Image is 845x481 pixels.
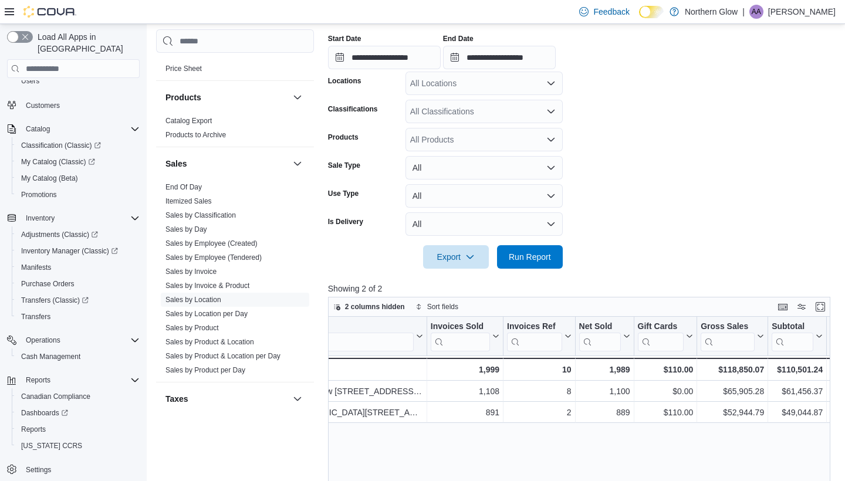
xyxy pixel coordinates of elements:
[579,321,630,351] button: Net Sold
[16,293,140,307] span: Transfers (Classic)
[21,76,39,86] span: Users
[405,184,563,208] button: All
[12,187,144,203] button: Promotions
[279,321,414,351] div: Location
[16,350,85,364] a: Cash Management
[328,104,378,114] label: Classifications
[430,245,482,269] span: Export
[579,405,630,419] div: 889
[21,122,140,136] span: Catalog
[279,363,423,377] div: Totals
[16,188,62,202] a: Promotions
[165,239,258,248] a: Sales by Employee (Created)
[21,99,65,113] a: Customers
[701,384,764,398] div: $65,905.28
[507,384,571,398] div: 8
[768,5,836,19] p: [PERSON_NAME]
[21,263,51,272] span: Manifests
[423,245,489,269] button: Export
[637,384,693,398] div: $0.00
[26,101,60,110] span: Customers
[279,321,423,351] button: Location
[579,384,630,398] div: 1,100
[290,90,305,104] button: Products
[21,408,68,418] span: Dashboards
[701,363,764,377] div: $118,850.07
[405,212,563,236] button: All
[637,363,693,377] div: $110.00
[2,372,144,388] button: Reports
[328,34,361,43] label: Start Date
[328,161,360,170] label: Sale Type
[26,214,55,223] span: Inventory
[16,422,50,436] a: Reports
[21,333,140,347] span: Operations
[16,350,140,364] span: Cash Management
[21,230,98,239] span: Adjustments (Classic)
[546,107,556,116] button: Open list of options
[21,441,82,450] span: [US_STATE] CCRS
[593,6,629,18] span: Feedback
[165,158,187,170] h3: Sales
[328,46,441,69] input: Press the down key to open a popover containing a calendar.
[16,155,100,169] a: My Catalog (Classic)
[579,321,620,351] div: Net Sold
[12,226,144,243] a: Adjustments (Classic)
[701,321,755,333] div: Gross Sales
[21,190,57,199] span: Promotions
[431,405,499,419] div: 891
[2,332,144,348] button: Operations
[156,62,314,80] div: Pricing
[685,5,738,19] p: Northern Glow
[26,336,60,345] span: Operations
[546,79,556,88] button: Open list of options
[165,65,202,73] a: Price Sheet
[507,321,562,333] div: Invoices Ref
[12,309,144,325] button: Transfers
[16,188,140,202] span: Promotions
[431,321,499,351] button: Invoices Sold
[749,5,763,19] div: Alison Albert
[21,333,65,347] button: Operations
[156,180,314,382] div: Sales
[16,244,123,258] a: Inventory Manager (Classic)
[16,406,73,420] a: Dashboards
[165,183,202,191] a: End Of Day
[12,154,144,170] a: My Catalog (Classic)
[21,211,59,225] button: Inventory
[165,117,212,125] a: Catalog Export
[579,363,630,377] div: 1,989
[21,246,118,256] span: Inventory Manager (Classic)
[16,406,140,420] span: Dashboards
[546,135,556,144] button: Open list of options
[26,375,50,385] span: Reports
[328,133,359,142] label: Products
[16,171,140,185] span: My Catalog (Beta)
[16,422,140,436] span: Reports
[772,405,823,419] div: $49,044.87
[507,321,562,351] div: Invoices Ref
[637,321,693,351] button: Gift Cards
[443,46,556,69] input: Press the down key to open a popover containing a calendar.
[772,321,823,351] button: Subtotal
[165,296,221,304] a: Sales by Location
[772,321,813,333] div: Subtotal
[290,392,305,406] button: Taxes
[12,292,144,309] a: Transfers (Classic)
[165,324,219,332] a: Sales by Product
[16,138,140,153] span: Classification (Classic)
[21,279,75,289] span: Purchase Orders
[637,321,684,333] div: Gift Cards
[279,405,423,419] div: [GEOGRAPHIC_DATA][STREET_ADDRESS]
[579,321,620,333] div: Net Sold
[21,462,140,477] span: Settings
[507,321,571,351] button: Invoices Ref
[2,121,144,137] button: Catalog
[509,251,551,263] span: Run Report
[639,6,664,18] input: Dark Mode
[16,277,79,291] a: Purchase Orders
[2,96,144,113] button: Customers
[16,74,140,88] span: Users
[12,348,144,365] button: Cash Management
